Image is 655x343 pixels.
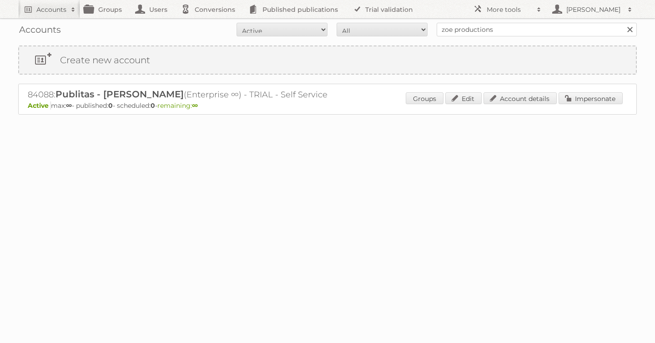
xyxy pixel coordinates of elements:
h2: 84088: (Enterprise ∞) - TRIAL - Self Service [28,89,346,101]
a: Impersonate [559,92,623,104]
strong: 0 [151,101,155,110]
h2: Accounts [36,5,66,14]
a: Groups [406,92,443,104]
span: Active [28,101,51,110]
span: remaining: [157,101,198,110]
p: max: - published: - scheduled: - [28,101,627,110]
a: Edit [445,92,482,104]
strong: 0 [108,101,113,110]
span: Publitas - [PERSON_NAME] [55,89,184,100]
strong: ∞ [66,101,72,110]
h2: More tools [487,5,532,14]
strong: ∞ [192,101,198,110]
a: Account details [484,92,557,104]
h2: [PERSON_NAME] [564,5,623,14]
a: Create new account [19,46,636,74]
